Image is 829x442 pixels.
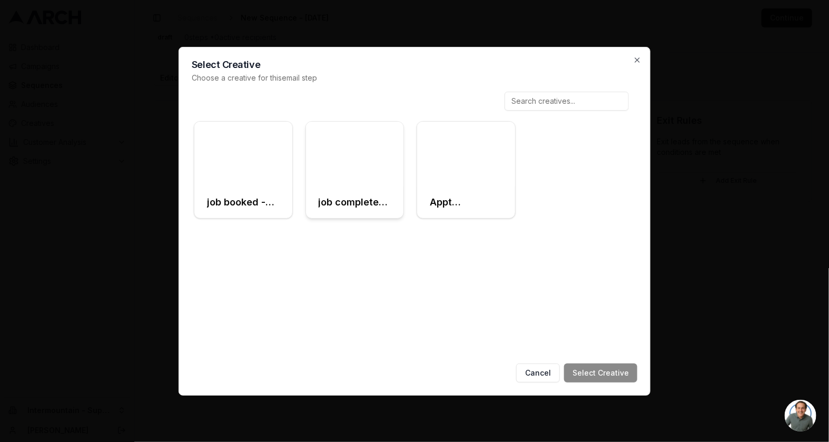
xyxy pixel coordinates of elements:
[516,364,560,382] button: Cancel
[430,195,502,210] h3: Appt Confirmation
[505,92,629,111] input: Search creatives...
[192,60,637,70] h2: Select Creative
[319,195,391,210] h3: job completed - thank you
[207,195,280,210] h3: job booked - thank you
[192,73,637,83] p: Choose a creative for this email step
